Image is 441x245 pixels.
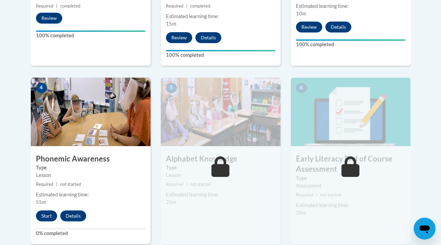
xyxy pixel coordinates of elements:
[166,21,176,27] span: 15m
[166,13,275,20] div: Estimated learning time:
[36,171,145,179] div: Lesson
[291,78,411,146] img: Course Image
[166,3,183,9] span: Required
[36,13,62,24] button: Review
[414,218,436,240] iframe: Button to launch messaging window
[296,182,405,190] div: Assessment
[36,230,145,237] label: 0% completed
[316,192,317,197] span: |
[296,11,306,16] span: 10m
[36,30,145,32] div: Your progress
[36,182,53,187] span: Required
[36,191,145,198] div: Estimated learning time:
[56,182,57,187] span: |
[36,210,57,221] button: Start
[296,22,322,33] button: Review
[36,199,46,205] span: 55m
[190,182,211,187] span: not started
[36,83,47,93] span: 4
[186,182,187,187] span: |
[296,2,405,10] div: Estimated learning time:
[195,32,221,43] button: Details
[31,154,151,164] h3: Phonemic Awareness
[166,191,275,198] div: Estimated learning time:
[291,154,411,175] h3: Early Literacy End of Course Assessment
[190,3,210,9] span: completed
[296,210,306,216] span: 20m
[161,154,281,164] h3: Alphabet Knowledge
[325,22,351,33] button: Details
[296,192,313,197] span: Required
[36,164,145,171] label: Type
[166,51,275,59] label: 100% completed
[56,3,57,9] span: |
[60,3,80,9] span: completed
[296,83,307,93] span: 6
[166,32,192,43] button: Review
[296,41,405,48] label: 100% completed
[60,210,86,221] button: Details
[166,50,275,51] div: Your progress
[166,83,177,93] span: 5
[36,3,53,9] span: Required
[320,192,341,197] span: not started
[166,164,275,171] label: Type
[296,39,405,41] div: Your progress
[36,32,145,39] label: 100% completed
[60,182,81,187] span: not started
[166,199,176,205] span: 25m
[166,171,275,179] div: Lesson
[31,78,151,146] img: Course Image
[296,175,405,182] label: Type
[161,78,281,146] img: Course Image
[296,202,405,209] div: Estimated learning time:
[166,182,183,187] span: Required
[186,3,187,9] span: |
